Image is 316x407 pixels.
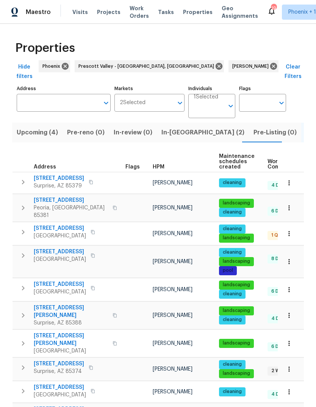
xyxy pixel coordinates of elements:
span: landscaping [220,370,253,377]
button: Open [101,98,111,108]
span: Properties [183,8,213,16]
span: In-[GEOGRAPHIC_DATA] (2) [161,127,244,138]
span: [GEOGRAPHIC_DATA] [34,347,108,355]
span: 8 Done [268,256,290,262]
span: cleaning [220,361,245,368]
span: Work Order Completion [268,159,315,170]
span: [GEOGRAPHIC_DATA] [34,391,86,399]
span: [PERSON_NAME] [232,62,272,70]
span: [STREET_ADDRESS] [34,384,86,391]
label: Individuals [188,86,235,91]
span: 1 Selected [194,94,218,100]
label: Address [17,86,111,91]
span: Pre-reno (0) [67,127,105,138]
span: Maintenance schedules created [219,154,255,170]
button: Open [225,101,236,111]
span: Surprise, AZ 85379 [34,182,84,190]
span: Pre-Listing (0) [253,127,297,138]
span: [PERSON_NAME] [153,389,192,395]
span: pool [220,267,236,274]
span: cleaning [220,291,245,297]
span: 6 Done [268,343,290,350]
span: cleaning [220,388,245,395]
span: Clear Filters [284,62,302,81]
div: Phoenix [39,60,70,72]
span: Upcoming (4) [17,127,58,138]
span: HPM [153,164,164,170]
span: [STREET_ADDRESS][PERSON_NAME] [34,332,108,347]
button: Open [175,98,185,108]
span: landscaping [220,282,253,288]
span: [STREET_ADDRESS] [34,360,84,368]
span: Hide filters [15,62,33,81]
span: 4 Done [268,391,291,398]
span: landscaping [220,258,253,265]
span: [STREET_ADDRESS] [34,225,86,232]
span: Prescott Valley - [GEOGRAPHIC_DATA], [GEOGRAPHIC_DATA] [78,62,217,70]
span: Work Orders [130,5,149,20]
span: Tasks [158,9,174,15]
div: 19 [271,5,276,12]
span: [STREET_ADDRESS] [34,248,86,256]
span: Peoria, [GEOGRAPHIC_DATA] 85381 [34,204,108,219]
div: Prescott Valley - [GEOGRAPHIC_DATA], [GEOGRAPHIC_DATA] [75,60,224,72]
span: 4 Done [268,315,291,322]
span: Properties [15,44,75,52]
span: cleaning [220,226,245,232]
span: Phoenix + 1 [288,8,316,16]
span: In-review (0) [114,127,152,138]
span: [STREET_ADDRESS][PERSON_NAME] [34,304,108,319]
button: Hide filters [12,60,36,83]
span: [GEOGRAPHIC_DATA] [34,256,86,263]
span: [PERSON_NAME] [153,366,192,372]
span: cleaning [220,179,245,186]
span: [STREET_ADDRESS] [34,196,108,204]
span: Flags [125,164,140,170]
span: [PERSON_NAME] [153,341,192,346]
span: 1 QC [268,232,285,239]
span: [PERSON_NAME] [153,231,192,236]
span: [PERSON_NAME] [153,313,192,318]
span: [PERSON_NAME] [153,287,192,292]
span: 4 Done [268,182,291,189]
button: Open [276,98,287,108]
span: [PERSON_NAME] [153,180,192,186]
span: cleaning [220,209,245,215]
span: 6 Done [268,288,290,295]
span: landscaping [220,235,253,241]
span: [PERSON_NAME] [153,259,192,264]
span: [STREET_ADDRESS] [34,175,84,182]
span: Phoenix [42,62,63,70]
span: landscaping [220,340,253,346]
span: Surprise, AZ 85374 [34,368,84,375]
span: [STREET_ADDRESS] [34,281,86,288]
span: 2 Selected [120,100,145,106]
span: 2 WIP [268,368,286,374]
span: [GEOGRAPHIC_DATA] [34,232,86,240]
label: Markets [114,86,185,91]
span: [GEOGRAPHIC_DATA] [34,288,86,296]
span: cleaning [220,249,245,256]
span: landscaping [220,200,253,206]
span: Geo Assignments [222,5,258,20]
span: 6 Done [268,208,290,214]
button: Clear Filters [281,60,305,83]
span: cleaning [220,317,245,323]
span: [PERSON_NAME] [153,205,192,211]
div: [PERSON_NAME] [228,60,278,72]
label: Flags [239,86,286,91]
span: Visits [72,8,88,16]
span: landscaping [220,307,253,314]
span: Address [34,164,56,170]
span: Surprise, AZ 85388 [34,319,108,327]
span: Projects [97,8,120,16]
span: Maestro [26,8,51,16]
